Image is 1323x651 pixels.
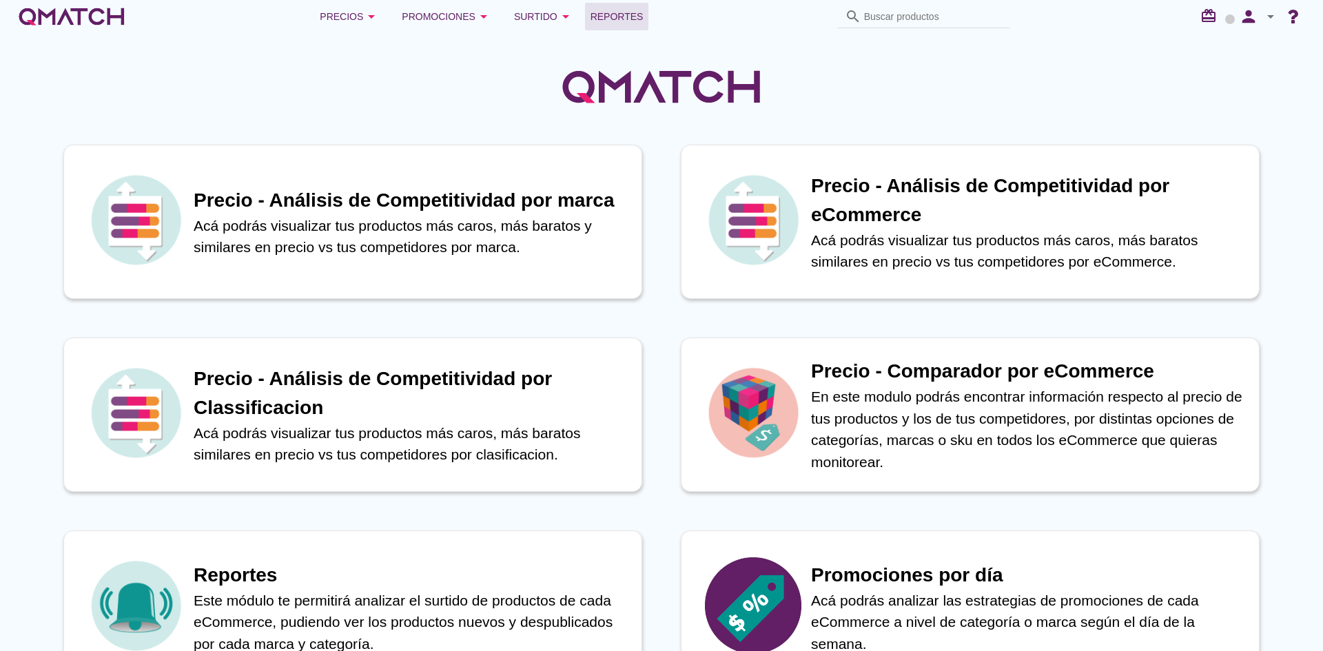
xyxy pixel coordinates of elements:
[1235,7,1262,26] i: person
[845,8,861,25] i: search
[320,8,380,25] div: Precios
[194,215,628,258] p: Acá podrás visualizar tus productos más caros, más baratos y similares en precio vs tus competido...
[475,8,492,25] i: arrow_drop_down
[44,145,661,299] a: iconPrecio - Análisis de Competitividad por marcaAcá podrás visualizar tus productos más caros, m...
[661,145,1279,299] a: iconPrecio - Análisis de Competitividad por eCommerceAcá podrás visualizar tus productos más caro...
[811,386,1245,473] p: En este modulo podrás encontrar información respecto al precio de tus productos y los de tus comp...
[558,52,765,121] img: QMatchLogo
[661,338,1279,492] a: iconPrecio - Comparador por eCommerceEn este modulo podrás encontrar información respecto al prec...
[557,8,574,25] i: arrow_drop_down
[17,3,127,30] a: white-qmatch-logo
[705,364,801,461] img: icon
[44,338,661,492] a: iconPrecio - Análisis de Competitividad por ClassificacionAcá podrás visualizar tus productos más...
[1262,8,1279,25] i: arrow_drop_down
[811,357,1245,386] h1: Precio - Comparador por eCommerce
[194,186,628,215] h1: Precio - Análisis de Competitividad por marca
[194,364,628,422] h1: Precio - Análisis de Competitividad por Classificacion
[811,229,1245,273] p: Acá podrás visualizar tus productos más caros, más baratos similares en precio vs tus competidore...
[514,8,574,25] div: Surtido
[88,172,184,268] img: icon
[503,3,585,30] button: Surtido
[811,561,1245,590] h1: Promociones por día
[402,8,492,25] div: Promociones
[194,561,628,590] h1: Reportes
[194,422,628,466] p: Acá podrás visualizar tus productos más caros, más baratos similares en precio vs tus competidore...
[585,3,649,30] a: Reportes
[864,6,1002,28] input: Buscar productos
[811,172,1245,229] h1: Precio - Análisis de Competitividad por eCommerce
[591,8,644,25] span: Reportes
[1200,8,1222,24] i: redeem
[88,364,184,461] img: icon
[705,172,801,268] img: icon
[363,8,380,25] i: arrow_drop_down
[391,3,503,30] button: Promociones
[309,3,391,30] button: Precios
